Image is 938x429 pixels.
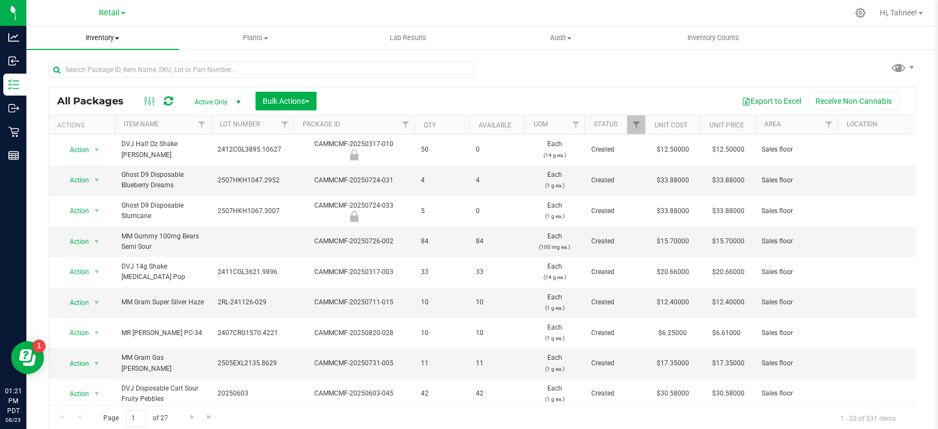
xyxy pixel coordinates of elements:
a: Qty [423,121,435,129]
span: Sales floor [762,236,831,247]
div: Actions [57,121,110,129]
inline-svg: Inventory [8,79,19,90]
div: CAMMCMF-20250317-010 [292,139,416,160]
span: Action [60,295,90,310]
span: DVJ Disposable Cart Sour Fruity Pebbles [121,383,204,404]
inline-svg: Reports [8,150,19,161]
span: 84 [476,236,518,247]
span: Each [531,353,578,374]
span: 0 [476,206,518,216]
a: Inventory [26,26,179,49]
span: select [90,295,104,310]
span: 10 [476,297,518,308]
span: DVJ Half Oz Shake [PERSON_NAME] [121,139,204,160]
span: 42 [476,388,518,399]
inline-svg: Retail [8,126,19,137]
p: (1 g ea.) [531,303,578,313]
span: Each [531,170,578,191]
td: $15.70000 [645,227,700,257]
span: Inventory Counts [673,33,754,43]
span: select [90,356,104,371]
p: (100 mg ea.) [531,242,578,252]
span: 2507HKH1067.3007 [218,206,287,216]
p: (1 g ea.) [531,211,578,221]
p: 08/23 [5,416,21,424]
p: 01:21 PM PDT [5,386,21,416]
inline-svg: Analytics [8,32,19,43]
span: select [90,203,104,219]
p: (1 g ea.) [531,180,578,191]
span: select [90,142,104,158]
span: Each [531,200,578,221]
div: CAMMCMF-20250726-002 [292,236,416,247]
span: Action [60,386,90,402]
span: Sales floor [762,388,831,399]
span: Created [591,388,639,399]
span: Created [591,206,639,216]
button: Receive Non-Cannabis [808,92,899,110]
span: $12.50000 [707,142,750,158]
span: 20250603 [218,388,287,399]
a: Filter [627,115,645,134]
p: (14 g ea.) [531,150,578,160]
span: Lab Results [375,33,441,43]
p: (1 g ea.) [531,364,578,374]
span: Page of 27 [94,410,177,427]
span: MM Gummy 100mg Bears Semi Sour [121,231,204,252]
inline-svg: Outbound [8,103,19,114]
span: Created [591,328,639,338]
button: Export to Excel [735,92,808,110]
p: (1 g ea.) [531,394,578,404]
a: Go to the next page [184,410,200,425]
a: Lot Number [220,120,259,128]
span: select [90,234,104,249]
span: Each [531,261,578,282]
span: MM Gram Super Silver Haze [121,297,204,308]
a: Filter [275,115,293,134]
span: 11 [476,358,518,369]
span: 10 [421,328,463,338]
iframe: Resource center unread badge [32,339,46,353]
span: 5 [421,206,463,216]
iframe: Resource center [11,341,44,374]
span: 4 [421,175,463,186]
span: 11 [421,358,463,369]
span: Created [591,175,639,186]
a: Inventory Counts [637,26,790,49]
button: Bulk Actions [256,92,317,110]
span: Sales floor [762,267,831,277]
span: Sales floor [762,328,831,338]
span: $6.61000 [707,325,746,341]
span: Created [591,267,639,277]
span: Ghost D9 Disposable Blueberry Dreams [121,170,204,191]
a: Plants [179,26,332,49]
div: CAMMCMF-20250603-045 [292,388,416,399]
span: DVJ 14g Shake [MEDICAL_DATA] Pop [121,261,204,282]
a: Filter [902,115,920,134]
div: CAMMCMF-20250724-033 [292,200,416,222]
span: Action [60,203,90,219]
span: select [90,264,104,280]
span: Sales floor [762,297,831,308]
inline-svg: Inbound [8,55,19,66]
a: Unit Cost [654,121,687,129]
span: Each [531,139,578,160]
span: Each [531,322,578,343]
div: Newly Received [292,149,416,160]
span: Hi, Tahnee! [880,8,917,17]
span: Action [60,264,90,280]
td: $12.50000 [645,135,700,165]
div: CAMMCMF-20250731-005 [292,358,416,369]
span: select [90,325,104,341]
span: Sales floor [762,144,831,155]
span: MM Gram Gas [PERSON_NAME] [121,353,204,374]
td: $12.40000 [645,288,700,318]
span: Bulk Actions [263,97,309,105]
span: Plants [180,33,331,43]
span: Ghost D9 Disposable Slurricane [121,200,204,221]
span: Sales floor [762,358,831,369]
span: MR [PERSON_NAME] PC-34 [121,328,204,338]
span: 2RL-241126-029 [218,297,287,308]
td: $20.66000 [645,257,700,287]
td: $33.88000 [645,196,700,227]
